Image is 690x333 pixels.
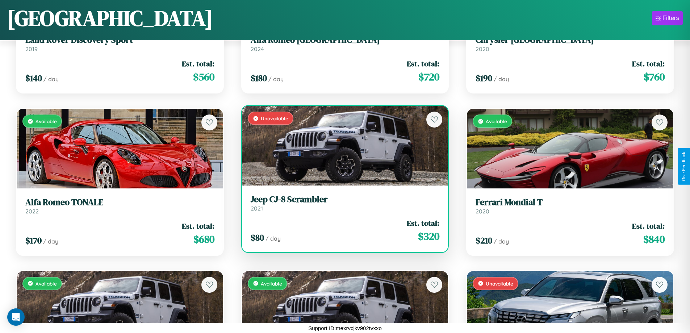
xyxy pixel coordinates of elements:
[251,194,440,212] a: Jeep CJ-8 Scrambler2021
[25,45,38,53] span: 2019
[182,58,214,69] span: Est. total:
[476,234,492,246] span: $ 210
[476,35,665,45] h3: Chrysler [GEOGRAPHIC_DATA]
[182,221,214,231] span: Est. total:
[643,232,665,246] span: $ 840
[25,35,214,53] a: Land Rover Discovery Sport2019
[25,234,42,246] span: $ 170
[418,70,439,84] span: $ 720
[644,70,665,84] span: $ 760
[494,238,509,245] span: / day
[476,197,665,208] h3: Ferrari Mondial T
[494,75,509,83] span: / day
[308,323,382,333] p: Support ID: mexrvcjkv902tvxxo
[251,205,263,212] span: 2021
[251,45,264,53] span: 2024
[681,152,686,181] div: Give Feedback
[476,72,492,84] span: $ 190
[251,194,440,205] h3: Jeep CJ-8 Scrambler
[486,118,507,124] span: Available
[476,45,489,53] span: 2020
[43,75,59,83] span: / day
[7,308,25,326] div: Open Intercom Messenger
[632,221,665,231] span: Est. total:
[7,3,213,33] h1: [GEOGRAPHIC_DATA]
[476,208,489,215] span: 2020
[193,70,214,84] span: $ 560
[265,235,281,242] span: / day
[476,35,665,53] a: Chrysler [GEOGRAPHIC_DATA]2020
[25,197,214,215] a: Alfa Romeo TONALE2022
[652,11,683,25] button: Filters
[632,58,665,69] span: Est. total:
[407,218,439,228] span: Est. total:
[25,208,39,215] span: 2022
[261,280,282,287] span: Available
[43,238,58,245] span: / day
[268,75,284,83] span: / day
[193,232,214,246] span: $ 680
[251,72,267,84] span: $ 180
[407,58,439,69] span: Est. total:
[261,115,288,121] span: Unavailable
[662,14,679,22] div: Filters
[35,118,57,124] span: Available
[486,280,513,287] span: Unavailable
[25,35,214,45] h3: Land Rover Discovery Sport
[25,197,214,208] h3: Alfa Romeo TONALE
[251,232,264,243] span: $ 80
[25,72,42,84] span: $ 140
[476,197,665,215] a: Ferrari Mondial T2020
[251,35,440,45] h3: Alfa Romeo [GEOGRAPHIC_DATA]
[251,35,440,53] a: Alfa Romeo [GEOGRAPHIC_DATA]2024
[35,280,57,287] span: Available
[418,229,439,243] span: $ 320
